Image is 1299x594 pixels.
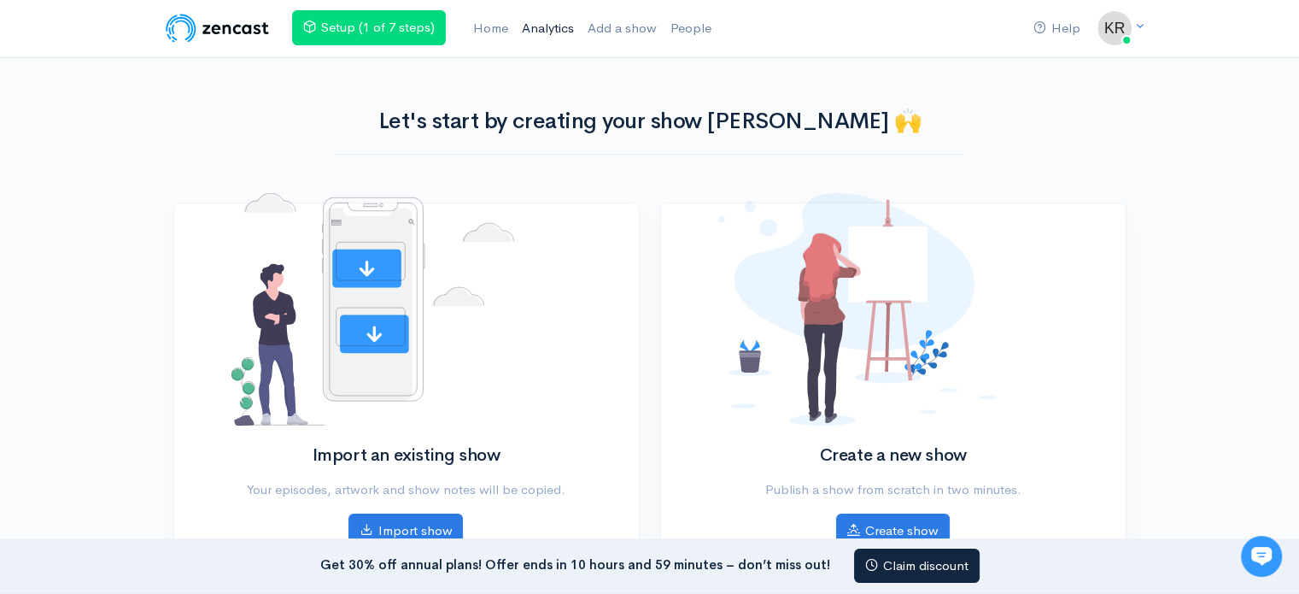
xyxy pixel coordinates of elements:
a: Create show [836,514,950,549]
button: New conversation [26,226,315,261]
h2: Create a new show [718,446,1068,465]
img: No shows added [718,193,997,426]
p: Find an answer quickly [23,293,319,314]
p: Publish a show from scratch in two minutes. [718,480,1068,500]
a: Import show [348,514,463,549]
img: No shows added [231,193,515,426]
a: Claim discount [854,549,980,584]
a: Home [466,10,515,47]
img: ... [1097,11,1132,45]
h1: Let's start by creating your show [PERSON_NAME] 🙌 [336,109,964,134]
h1: Hi 👋 [26,83,316,110]
strong: Get 30% off annual plans! Offer ends in 10 hours and 59 minutes – don’t miss out! [320,556,830,572]
span: New conversation [110,237,205,250]
a: Help [1027,10,1087,47]
h2: Import an existing show [231,446,581,465]
a: Analytics [515,10,581,47]
img: ZenCast Logo [163,11,272,45]
a: Setup (1 of 7 steps) [292,10,446,45]
h2: Just let us know if you need anything and we'll be happy to help! 🙂 [26,114,316,196]
a: Add a show [581,10,664,47]
input: Search articles [50,321,305,356]
p: Your episodes, artwork and show notes will be copied. [231,480,581,500]
a: People [664,10,718,47]
iframe: gist-messenger-bubble-iframe [1241,536,1282,577]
